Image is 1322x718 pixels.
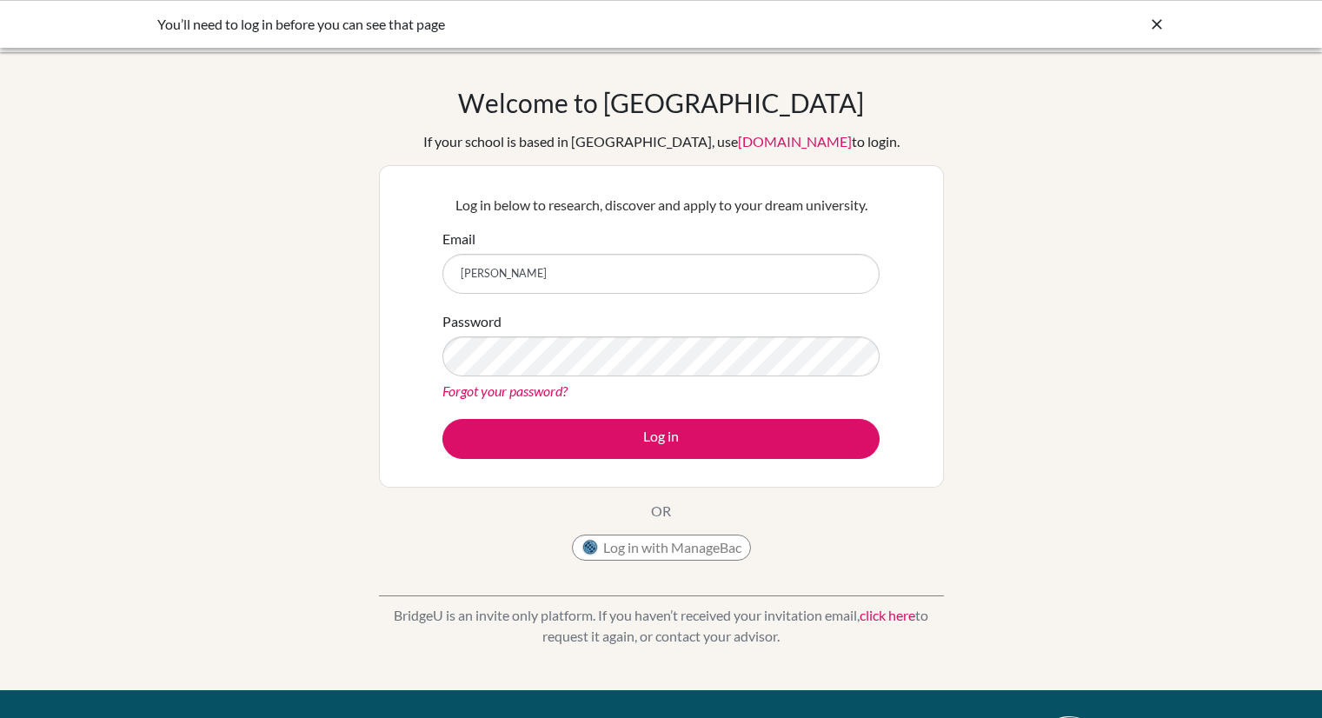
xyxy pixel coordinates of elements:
label: Password [442,311,502,332]
button: Log in [442,419,880,459]
h1: Welcome to [GEOGRAPHIC_DATA] [458,87,864,118]
div: You’ll need to log in before you can see that page [157,14,905,35]
p: BridgeU is an invite only platform. If you haven’t received your invitation email, to request it ... [379,605,944,647]
a: Forgot your password? [442,382,568,399]
a: [DOMAIN_NAME] [738,133,852,150]
p: Log in below to research, discover and apply to your dream university. [442,195,880,216]
p: OR [651,501,671,522]
button: Log in with ManageBac [572,535,751,561]
label: Email [442,229,475,249]
div: If your school is based in [GEOGRAPHIC_DATA], use to login. [423,131,900,152]
a: click here [860,607,915,623]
